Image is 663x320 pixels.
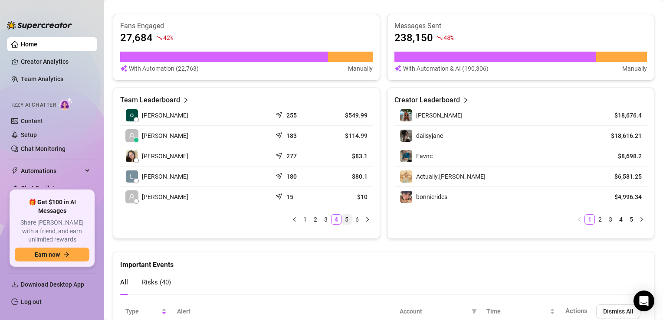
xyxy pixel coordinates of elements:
[321,214,331,225] li: 3
[286,131,297,140] article: 183
[365,217,370,222] span: right
[142,151,188,161] span: [PERSON_NAME]
[637,214,647,225] button: right
[331,215,341,224] a: 4
[394,21,647,31] article: Messages Sent
[626,214,637,225] li: 5
[574,214,584,225] li: Previous Page
[470,305,479,318] span: filter
[328,131,368,140] article: $114.99
[289,214,300,225] li: Previous Page
[21,118,43,124] a: Content
[129,64,199,73] article: With Automation (22,763)
[21,41,37,48] a: Home
[403,64,489,73] article: With Automation & AI (190,306)
[35,251,60,258] span: Earn now
[126,150,138,162] img: Joy Gabrielle P…
[21,181,82,195] span: Chat Copilot
[15,248,89,261] button: Earn nowarrow-right
[603,308,633,315] span: Dismiss All
[437,35,443,41] span: fall
[120,21,373,31] article: Fans Engaged
[11,167,18,174] span: thunderbolt
[394,31,433,45] article: 238,150
[120,31,153,45] article: 27,684
[126,170,138,183] img: Lorenzo
[595,215,605,224] a: 2
[627,215,636,224] a: 5
[15,198,89,215] span: 🎁 Get $100 in AI Messages
[59,98,73,110] img: AI Chatter
[416,193,447,200] span: bonnierides
[443,33,453,42] span: 48 %
[400,170,412,183] img: Actually.Maria
[7,21,72,29] img: logo-BBDzfeDw.svg
[276,110,284,118] span: send
[472,309,477,314] span: filter
[300,214,310,225] li: 1
[21,164,82,178] span: Automations
[142,131,188,140] span: [PERSON_NAME]
[584,214,595,225] li: 1
[328,152,368,160] article: $83.1
[142,111,188,120] span: [PERSON_NAME]
[142,192,188,202] span: [PERSON_NAME]
[602,172,642,181] article: $6,581.25
[605,214,616,225] li: 3
[585,215,594,224] a: 1
[394,64,401,73] img: svg%3e
[342,215,351,224] a: 5
[11,185,17,191] img: Chat Copilot
[416,132,443,139] span: daiisyjane
[602,111,642,120] article: $18,676.4
[11,281,18,288] span: download
[286,172,297,181] article: 180
[289,214,300,225] button: left
[416,153,433,160] span: Eavnc
[21,55,90,69] a: Creator Analytics
[416,173,486,180] span: Actually.[PERSON_NAME]
[276,130,284,139] span: send
[341,214,352,225] li: 5
[596,304,640,318] button: Dismiss All
[400,307,468,316] span: Account
[416,112,463,119] span: [PERSON_NAME]
[286,152,297,160] article: 277
[129,194,135,200] span: user
[486,307,548,316] span: Time
[276,191,284,200] span: send
[394,95,460,105] article: Creator Leaderboard
[602,193,642,201] article: $4,996.34
[400,109,412,121] img: Libby
[574,214,584,225] button: left
[15,219,89,244] span: Share [PERSON_NAME] with a friend, and earn unlimited rewards
[21,75,63,82] a: Team Analytics
[639,217,644,222] span: right
[156,35,162,41] span: fall
[311,215,320,224] a: 2
[602,131,642,140] article: $18,616.21
[21,131,37,138] a: Setup
[120,95,180,105] article: Team Leaderboard
[276,150,284,159] span: send
[292,217,297,222] span: left
[300,215,310,224] a: 1
[321,215,331,224] a: 3
[622,64,647,73] article: Manually
[276,171,284,180] span: send
[125,307,160,316] span: Type
[286,193,293,201] article: 15
[21,281,84,288] span: Download Desktop App
[328,193,368,201] article: $10
[400,191,412,203] img: bonnierides
[120,252,647,270] div: Important Events
[310,214,321,225] li: 2
[565,307,588,315] span: Actions
[616,214,626,225] li: 4
[183,95,189,105] span: right
[163,33,173,42] span: 42 %
[352,215,362,224] a: 6
[63,251,69,258] span: arrow-right
[120,278,128,286] span: All
[21,298,42,305] a: Log out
